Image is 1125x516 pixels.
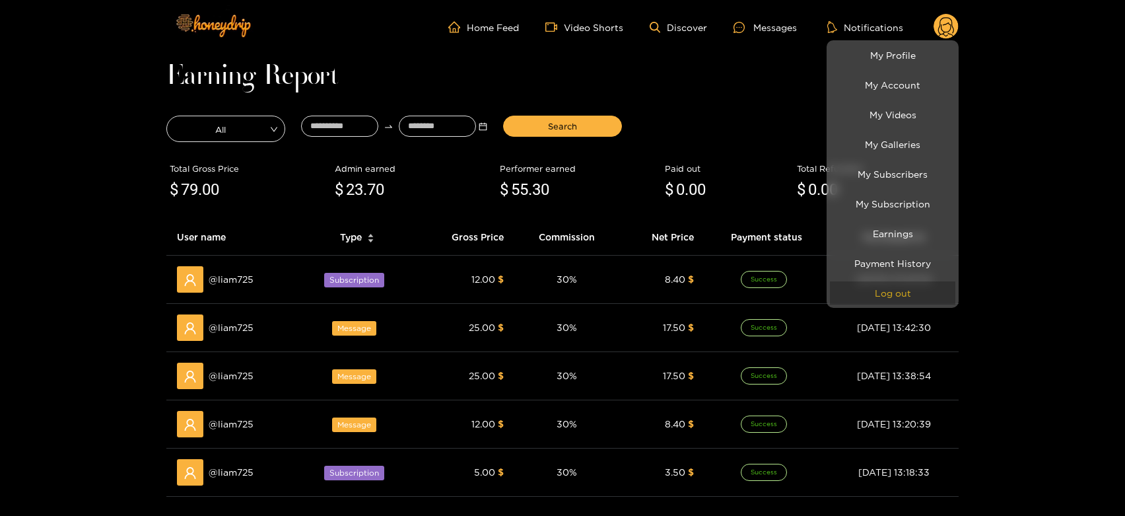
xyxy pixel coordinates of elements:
a: Earnings [830,222,955,245]
a: Payment History [830,252,955,275]
a: My Subscribers [830,163,955,186]
a: My Profile [830,44,955,67]
a: My Account [830,73,955,96]
a: My Galleries [830,133,955,156]
a: My Subscription [830,192,955,215]
a: My Videos [830,103,955,126]
button: Log out [830,281,955,305]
